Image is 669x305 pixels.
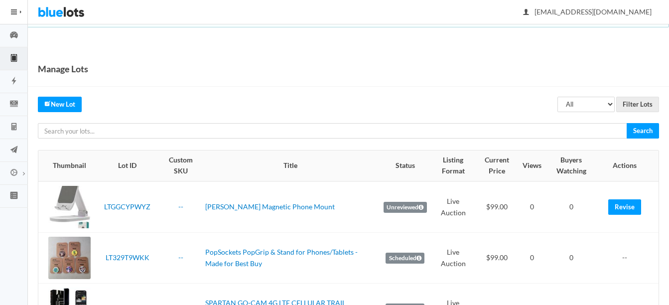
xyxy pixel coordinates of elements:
a: PopSockets PopGrip & Stand for Phones/Tablets - Made for Best Buy [205,248,358,268]
td: 0 [545,181,597,233]
th: Views [519,151,545,181]
label: Unreviewed [384,202,427,213]
a: Revise [608,199,641,215]
th: Buyers Watching [545,151,597,181]
input: Filter Lots [616,97,659,112]
th: Custom SKU [160,151,201,181]
h1: Manage Lots [38,61,88,76]
input: Search [627,123,659,139]
ion-icon: create [44,100,51,107]
a: -- [178,202,183,211]
td: -- [597,233,659,284]
span: [EMAIL_ADDRESS][DOMAIN_NAME] [524,7,652,16]
td: 0 [519,181,545,233]
th: Lot ID [95,151,160,181]
th: Title [201,151,380,181]
td: Live Auction [431,181,475,233]
td: $99.00 [475,233,519,284]
a: createNew Lot [38,97,82,112]
a: [PERSON_NAME] Magnetic Phone Mount [205,202,335,211]
label: Scheduled [386,253,424,264]
th: Thumbnail [38,151,95,181]
ion-icon: person [521,8,531,17]
a: -- [178,253,183,262]
td: 0 [519,233,545,284]
a: LTGGCYPWYZ [104,202,150,211]
th: Current Price [475,151,519,181]
th: Status [380,151,431,181]
th: Listing Format [431,151,475,181]
td: 0 [545,233,597,284]
a: LT329T9WKK [106,253,149,262]
th: Actions [597,151,659,181]
td: Live Auction [431,233,475,284]
td: $99.00 [475,181,519,233]
input: Search your lots... [38,123,627,139]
